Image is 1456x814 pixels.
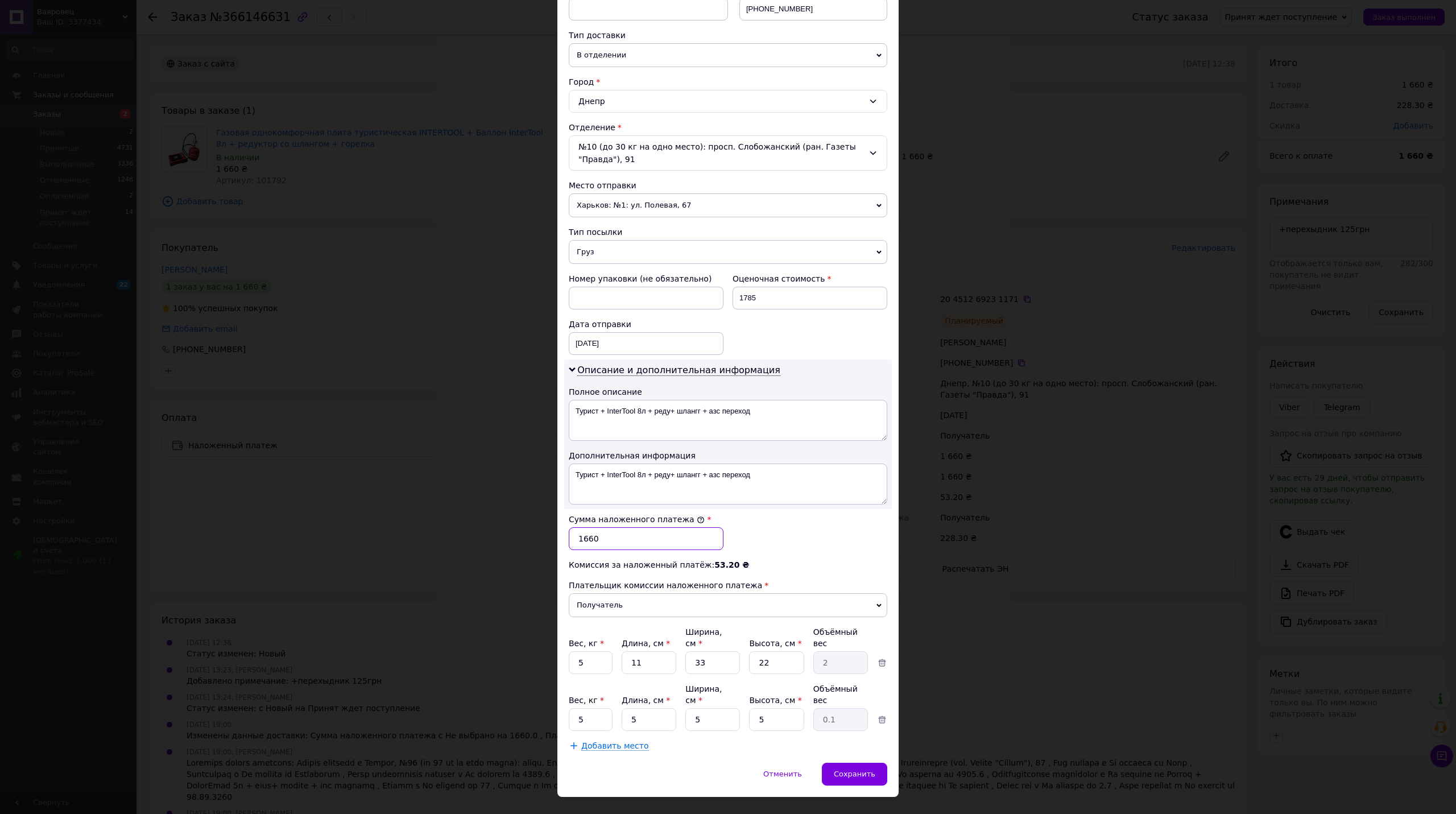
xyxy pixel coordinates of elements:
[569,273,723,284] div: Номер упаковки (не обязательно)
[569,43,887,67] span: В отделении
[622,639,670,648] label: Длина, см
[569,515,705,524] label: Сумма наложенного платежа
[569,135,887,171] div: №10 (до 30 кг на одно место): просп. Слобожанский (ран. Газеты "Правда"), 91
[569,31,626,40] span: Тип доставки
[569,319,723,330] div: Дата отправки
[813,683,868,706] div: Объёмный вес
[569,581,762,590] span: Плательщик комиссии наложенного платежа
[685,627,722,648] label: Ширина, см
[622,696,670,705] label: Длина, см
[577,365,780,376] span: Описание и дополнительная информация
[749,696,801,705] label: Высота, см
[569,639,604,648] label: Вес, кг
[813,626,868,649] div: Объёмный вес
[569,181,636,190] span: Место отправки
[763,770,802,778] span: Отменить
[749,639,801,648] label: Высота, см
[569,193,887,217] span: Харьков: №1: ул. Полевая, 67
[569,450,887,461] div: Дополнительная информация
[569,122,887,133] div: Отделение
[714,560,749,569] span: 53.20 ₴
[733,273,887,284] div: Оценочная стоимость
[569,593,887,617] span: Получатель
[569,386,887,398] div: Полное описание
[569,696,604,705] label: Вес, кг
[569,240,887,264] span: Груз
[569,76,887,88] div: Город
[569,559,887,571] div: Комиссия за наложенный платёж:
[569,90,887,113] div: Днепр
[569,464,887,505] textarea: Турист + InterTool 8л + реду+ шлангг + азс переход
[569,228,622,237] span: Тип посылки
[569,400,887,441] textarea: Турист + InterTool 8л + реду+ шлангг + азс переход
[581,741,649,751] span: Добавить место
[685,684,722,705] label: Ширина, см
[834,770,875,778] span: Сохранить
